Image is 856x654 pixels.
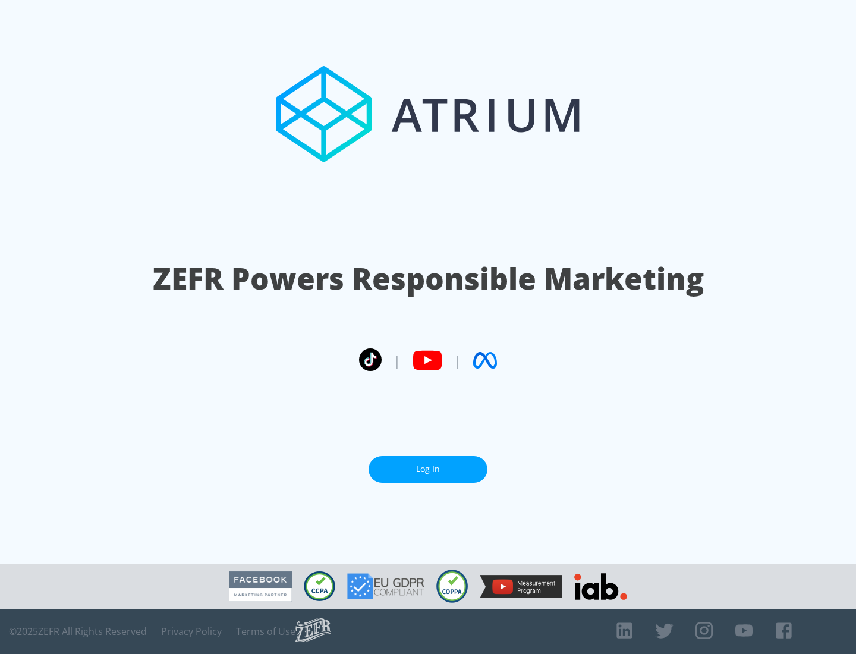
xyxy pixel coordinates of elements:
span: | [454,351,461,369]
h1: ZEFR Powers Responsible Marketing [153,258,704,299]
a: Terms of Use [236,625,295,637]
img: GDPR Compliant [347,573,424,599]
a: Log In [369,456,487,483]
span: © 2025 ZEFR All Rights Reserved [9,625,147,637]
img: IAB [574,573,627,600]
img: YouTube Measurement Program [480,575,562,598]
img: COPPA Compliant [436,570,468,603]
span: | [394,351,401,369]
img: Facebook Marketing Partner [229,571,292,602]
img: CCPA Compliant [304,571,335,601]
a: Privacy Policy [161,625,222,637]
